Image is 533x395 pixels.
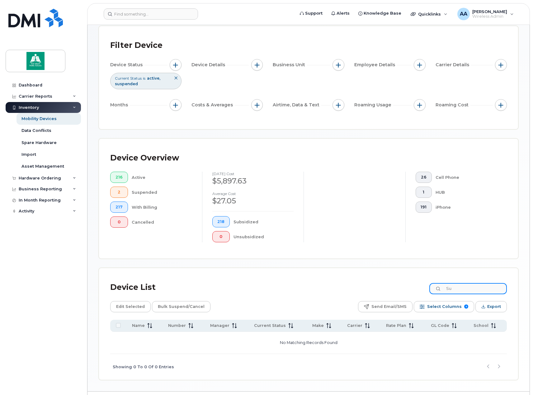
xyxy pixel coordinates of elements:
span: is [143,76,145,81]
span: 26 [421,175,427,180]
span: 0 [217,234,224,239]
div: iPhone [436,202,497,213]
span: Carrier Details [436,62,471,68]
span: GL Code [431,323,449,328]
div: Active [132,172,192,183]
div: Cell Phone [436,172,497,183]
span: Employee Details [354,62,397,68]
span: Months [110,102,130,108]
div: HUB [436,187,497,198]
a: Knowledge Base [354,7,406,20]
span: Current Status [115,76,142,81]
span: School [474,323,488,328]
input: Search Device List ... [429,283,507,294]
span: Rate Plan [386,323,406,328]
span: suspended [115,81,138,86]
h4: Average cost [212,192,294,196]
span: Name [132,323,145,328]
span: Alerts [337,10,350,16]
span: 0 [116,220,123,225]
span: 2 [116,190,123,195]
button: 217 [110,202,128,213]
div: Suspended [132,187,192,198]
div: Device List [110,279,156,295]
button: Export [475,301,507,312]
button: Select Columns 9 [414,301,474,312]
span: Current Status [254,323,286,328]
span: Showing 0 To 0 Of 0 Entries [113,362,174,372]
div: Unsubsidized [233,231,294,242]
span: Device Details [191,62,227,68]
p: No Matching Records Found [113,334,504,351]
span: Support [305,10,323,16]
div: With Billing [132,202,192,213]
span: AA [460,10,467,18]
span: active [147,76,160,81]
span: Carrier [347,323,362,328]
a: Alerts [327,7,354,20]
span: Business Unit [273,62,307,68]
span: Wireless Admin [472,14,507,19]
span: Roaming Cost [436,102,470,108]
button: Bulk Suspend/Cancel [152,301,210,312]
button: Send Email/SMS [358,301,413,312]
button: 191 [416,202,432,213]
div: Device Overview [110,150,179,166]
div: Subsidized [233,216,294,227]
span: 9 [464,304,468,309]
div: Alyssa Alvarado [453,8,518,20]
span: Export [487,302,501,311]
span: Bulk Suspend/Cancel [158,302,205,311]
span: Device Status [110,62,144,68]
h4: [DATE] cost [212,172,294,176]
div: Cancelled [132,216,192,228]
span: Knowledge Base [364,10,401,16]
button: 1 [416,187,432,198]
span: 217 [116,205,123,210]
input: Find something... [104,8,198,20]
span: 216 [116,175,123,180]
span: 218 [217,219,224,224]
div: $5,897.63 [212,176,294,186]
button: 26 [416,172,432,183]
span: Send Email/SMS [371,302,407,311]
span: Number [168,323,186,328]
span: Make [312,323,324,328]
span: Select Columns [427,302,462,311]
div: $27.05 [212,196,294,206]
a: Support [295,7,327,20]
div: Filter Device [110,37,163,53]
span: Airtime, Data & Text [273,102,321,108]
span: 191 [421,205,427,210]
span: [PERSON_NAME] [472,9,507,14]
span: Manager [210,323,229,328]
button: 0 [110,216,128,228]
button: 0 [212,231,230,242]
span: 1 [421,190,427,195]
button: 2 [110,187,128,198]
button: 218 [212,216,230,227]
span: Roaming Usage [354,102,393,108]
button: 216 [110,172,128,183]
span: Costs & Averages [191,102,235,108]
div: Quicklinks [406,8,452,20]
span: Quicklinks [418,12,441,16]
button: Edit Selected [110,301,151,312]
span: Edit Selected [116,302,145,311]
